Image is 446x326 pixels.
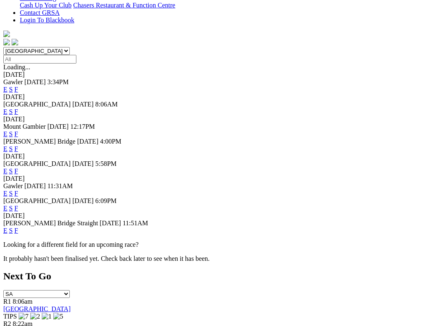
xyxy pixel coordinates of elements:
span: [GEOGRAPHIC_DATA] [3,160,71,167]
span: [DATE] [77,138,99,145]
span: [DATE] [24,182,46,189]
a: E [3,130,7,137]
span: [GEOGRAPHIC_DATA] [3,101,71,108]
p: Looking for a different field for an upcoming race? [3,241,443,248]
div: [DATE] [3,116,443,123]
img: 7 [19,313,28,320]
img: 2 [30,313,40,320]
span: [PERSON_NAME] Bridge [3,138,76,145]
span: Loading... [3,64,30,71]
span: [DATE] [72,197,94,204]
input: Select date [3,55,76,64]
a: S [9,145,13,152]
span: Gawler [3,182,23,189]
span: Gawler [3,78,23,85]
a: Chasers Restaurant & Function Centre [73,2,175,9]
div: Bar & Dining [20,2,443,9]
span: [DATE] [100,220,121,227]
h2: Next To Go [3,271,443,282]
a: S [9,205,13,212]
a: S [9,86,13,93]
div: [DATE] [3,153,443,160]
span: [DATE] [24,78,46,85]
div: [DATE] [3,93,443,101]
a: E [3,227,7,234]
img: logo-grsa-white.png [3,31,10,37]
a: F [14,86,18,93]
span: [DATE] [72,160,94,167]
span: [GEOGRAPHIC_DATA] [3,197,71,204]
a: F [14,190,18,197]
span: 6:09PM [95,197,117,204]
a: S [9,130,13,137]
span: [DATE] [72,101,94,108]
span: 3:34PM [47,78,69,85]
a: S [9,108,13,115]
span: 11:51AM [123,220,148,227]
a: F [14,108,18,115]
a: Contact GRSA [20,9,59,16]
span: 11:31AM [47,182,73,189]
a: S [9,168,13,175]
img: 5 [53,313,63,320]
a: S [9,190,13,197]
span: [PERSON_NAME] Bridge Straight [3,220,98,227]
span: 8:06am [13,298,33,305]
div: [DATE] [3,175,443,182]
a: F [14,145,18,152]
img: facebook.svg [3,39,10,45]
a: [GEOGRAPHIC_DATA] [3,305,71,312]
a: Login To Blackbook [20,17,74,24]
span: 5:58PM [95,160,117,167]
span: 8:06AM [95,101,118,108]
img: 1 [42,313,52,320]
a: E [3,168,7,175]
img: twitter.svg [12,39,18,45]
span: TIPS [3,313,17,320]
div: [DATE] [3,212,443,220]
a: F [14,227,18,234]
div: [DATE] [3,71,443,78]
span: [DATE] [47,123,69,130]
a: E [3,86,7,93]
a: E [3,205,7,212]
partial: It probably hasn't been finalised yet. Check back later to see when it has been. [3,255,210,262]
a: E [3,145,7,152]
a: E [3,190,7,197]
a: F [14,205,18,212]
a: S [9,227,13,234]
a: F [14,130,18,137]
span: R1 [3,298,11,305]
span: Mount Gambier [3,123,46,130]
a: F [14,168,18,175]
a: Cash Up Your Club [20,2,71,9]
span: 4:00PM [100,138,121,145]
span: 12:17PM [70,123,95,130]
a: E [3,108,7,115]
